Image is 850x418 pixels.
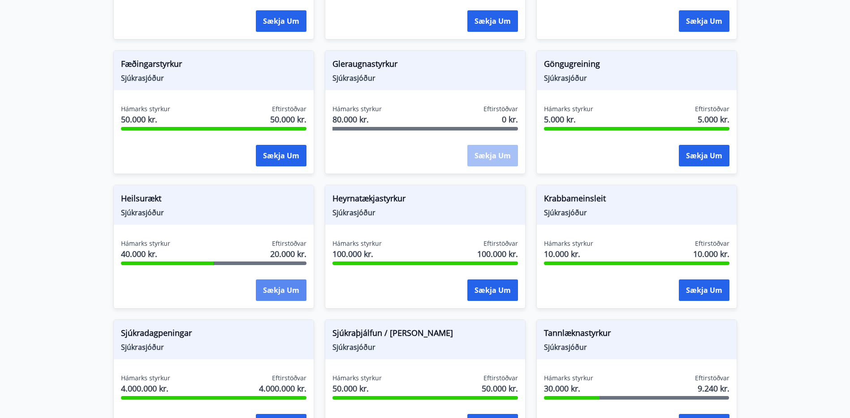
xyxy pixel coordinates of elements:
span: 10.000 kr. [693,248,729,260]
button: Sækja um [467,279,518,301]
span: 100.000 kr. [332,248,382,260]
span: Hámarks styrkur [544,239,593,248]
span: Hámarks styrkur [121,104,170,113]
span: Sjúkrasjóður [332,208,518,218]
button: Sækja um [467,10,518,32]
span: Eftirstöðvar [483,374,518,383]
span: Heilsurækt [121,192,306,208]
span: 0 kr. [502,113,518,125]
span: 50.000 kr. [332,383,382,394]
span: 50.000 kr. [270,113,306,125]
span: Sjúkraþjálfun / [PERSON_NAME] [332,327,518,342]
button: Sækja um [256,10,306,32]
span: 4.000.000 kr. [259,383,306,394]
span: Sjúkrasjóður [544,342,729,352]
span: Fæðingarstyrkur [121,58,306,73]
span: Sjúkrasjóður [544,208,729,218]
span: Eftirstöðvar [483,239,518,248]
span: 40.000 kr. [121,248,170,260]
span: Göngugreining [544,58,729,73]
button: Sækja um [679,145,729,166]
span: 5.000 kr. [544,113,593,125]
span: Eftirstöðvar [272,104,306,113]
span: Sjúkrasjóður [121,342,306,352]
span: Hámarks styrkur [544,374,593,383]
span: 50.000 kr. [121,113,170,125]
span: 30.000 kr. [544,383,593,394]
span: 80.000 kr. [332,113,382,125]
button: Sækja um [679,10,729,32]
button: Sækja um [256,145,306,166]
span: Sjúkradagpeningar [121,327,306,342]
span: Sjúkrasjóður [121,208,306,218]
span: Sjúkrasjóður [121,73,306,83]
span: Sjúkrasjóður [332,342,518,352]
span: Hámarks styrkur [544,104,593,113]
span: Tannlæknastyrkur [544,327,729,342]
span: Eftirstöðvar [483,104,518,113]
span: Hámarks styrkur [332,374,382,383]
span: 20.000 kr. [270,248,306,260]
span: Heyrnatækjastyrkur [332,192,518,208]
button: Sækja um [256,279,306,301]
span: 4.000.000 kr. [121,383,170,394]
span: Hámarks styrkur [332,104,382,113]
span: 9.240 kr. [698,383,729,394]
span: Eftirstöðvar [272,239,306,248]
span: Eftirstöðvar [695,374,729,383]
span: 50.000 kr. [482,383,518,394]
span: Hámarks styrkur [121,374,170,383]
span: Sjúkrasjóður [544,73,729,83]
button: Sækja um [679,279,729,301]
span: Krabbameinsleit [544,192,729,208]
span: Sjúkrasjóður [332,73,518,83]
span: 10.000 kr. [544,248,593,260]
span: Hámarks styrkur [332,239,382,248]
span: Gleraugnastyrkur [332,58,518,73]
span: Eftirstöðvar [272,374,306,383]
span: Eftirstöðvar [695,239,729,248]
span: Eftirstöðvar [695,104,729,113]
span: Hámarks styrkur [121,239,170,248]
span: 100.000 kr. [477,248,518,260]
span: 5.000 kr. [698,113,729,125]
